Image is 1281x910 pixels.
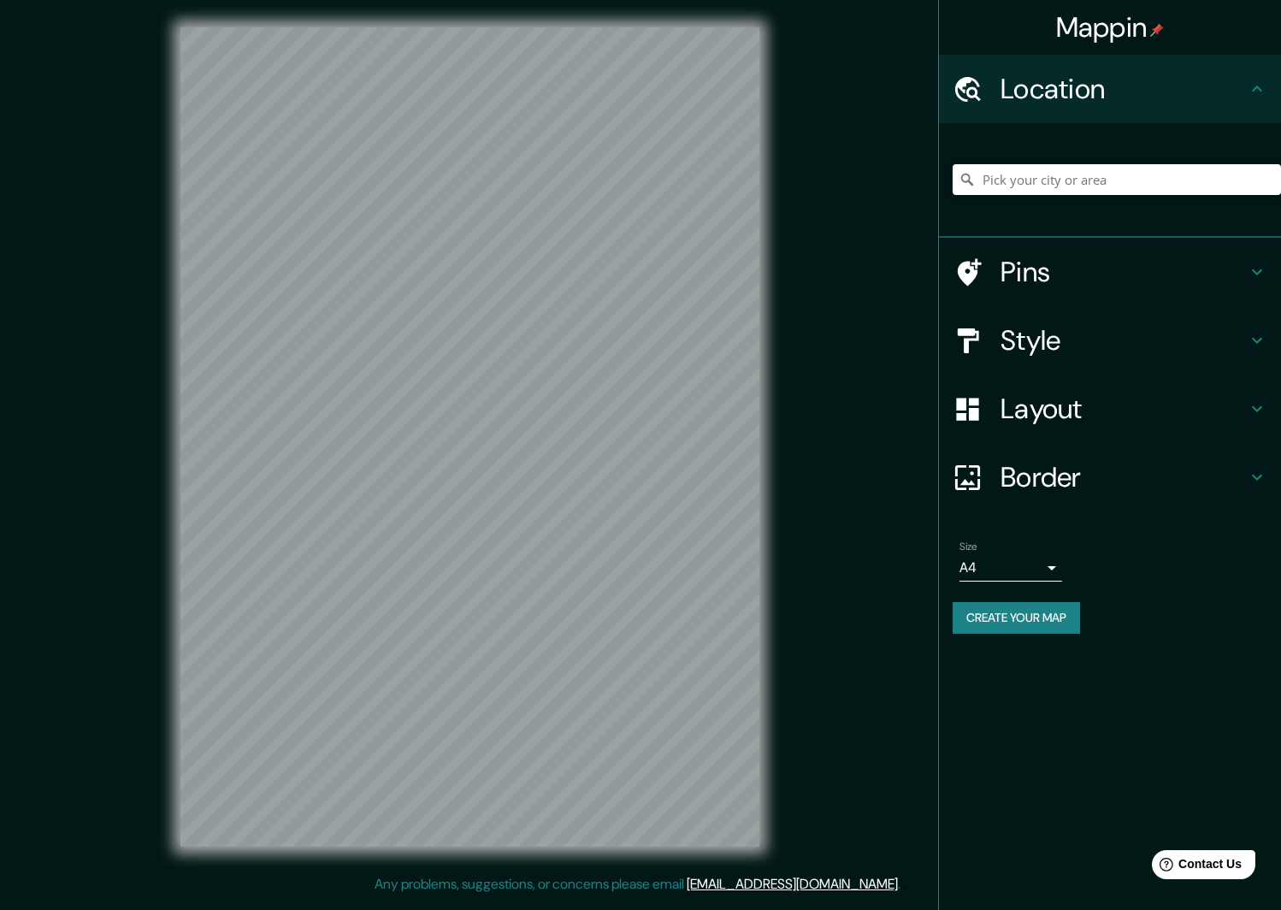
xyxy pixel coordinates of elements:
[1001,460,1247,494] h4: Border
[375,874,900,895] p: Any problems, suggestions, or concerns please email .
[903,874,906,895] div: .
[1150,23,1164,37] img: pin-icon.png
[687,875,898,893] a: [EMAIL_ADDRESS][DOMAIN_NAME]
[1001,255,1247,289] h4: Pins
[939,306,1281,375] div: Style
[939,375,1281,443] div: Layout
[953,164,1281,195] input: Pick your city or area
[939,55,1281,123] div: Location
[939,238,1281,306] div: Pins
[1001,392,1247,426] h4: Layout
[1001,72,1247,106] h4: Location
[1129,843,1262,891] iframe: Help widget launcher
[1056,10,1165,44] h4: Mappin
[900,874,903,895] div: .
[939,443,1281,511] div: Border
[1001,323,1247,357] h4: Style
[180,27,759,847] canvas: Map
[959,540,977,554] label: Size
[953,602,1080,634] button: Create your map
[959,554,1062,582] div: A4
